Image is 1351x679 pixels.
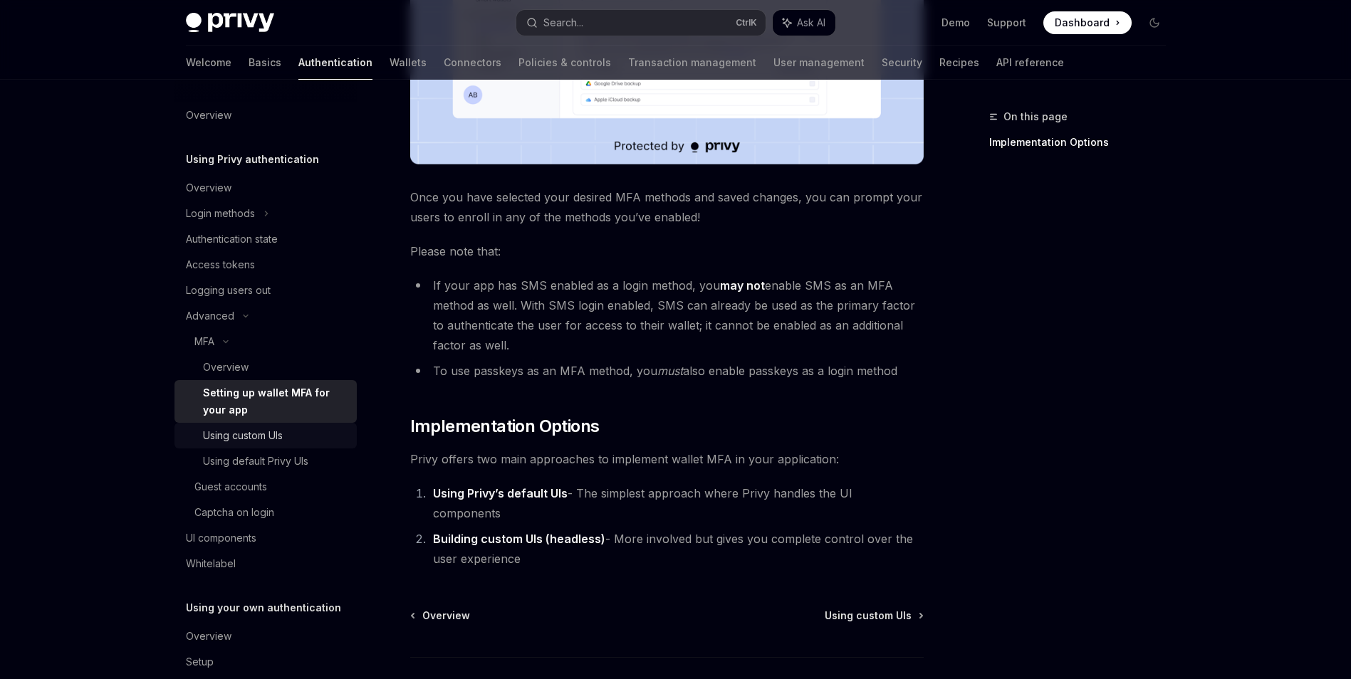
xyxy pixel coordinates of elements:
span: On this page [1003,108,1068,125]
li: If your app has SMS enabled as a login method, you enable SMS as an MFA method as well. With SMS ... [410,275,924,355]
a: Using default Privy UIs [174,448,357,474]
span: Ctrl K [736,17,757,28]
a: Using custom UIs [825,609,922,623]
a: Whitelabel [174,551,357,577]
div: Using default Privy UIs [203,453,308,470]
a: API reference [996,46,1064,80]
strong: may not [720,278,765,293]
a: Access tokens [174,252,357,278]
a: Authentication state [174,226,357,252]
span: Overview [422,609,470,623]
li: - More involved but gives you complete control over the user experience [429,529,924,569]
a: Basics [249,46,281,80]
strong: Building custom UIs (headless) [433,532,605,546]
div: Setup [186,653,214,670]
a: Recipes [939,46,979,80]
a: Guest accounts [174,474,357,500]
a: Setup [174,649,357,675]
div: Guest accounts [194,478,267,495]
a: User management [773,46,865,80]
button: Search...CtrlK [516,10,766,36]
div: Whitelabel [186,555,236,572]
a: Connectors [444,46,501,80]
a: Overview [174,102,357,128]
a: Welcome [186,46,231,80]
div: Access tokens [186,256,255,273]
a: Overview [412,609,470,623]
div: Advanced [186,307,234,325]
span: Ask AI [797,16,825,30]
a: Wallets [390,46,427,80]
a: Policies & controls [518,46,611,80]
button: Toggle dark mode [1143,11,1166,34]
a: Captcha on login [174,500,357,525]
div: Login methods [186,205,255,222]
a: Setting up wallet MFA for your app [174,380,357,423]
li: - The simplest approach where Privy handles the UI components [429,483,924,523]
a: Overview [174,623,357,649]
div: Overview [203,359,249,376]
div: MFA [194,333,214,350]
a: Transaction management [628,46,756,80]
div: UI components [186,530,256,547]
div: Overview [186,628,231,645]
a: Overview [174,354,357,380]
h5: Using Privy authentication [186,151,319,168]
div: Search... [543,14,583,31]
em: must [657,364,683,378]
button: Ask AI [773,10,835,36]
span: Using custom UIs [825,609,912,623]
span: Implementation Options [410,415,600,438]
div: Setting up wallet MFA for your app [203,384,348,419]
span: Please note that: [410,241,924,261]
strong: Using Privy’s default UIs [433,486,568,500]
a: Demo [941,16,970,30]
a: Security [882,46,922,80]
div: Authentication state [186,231,278,248]
a: UI components [174,525,357,551]
span: Once you have selected your desired MFA methods and saved changes, you can prompt your users to e... [410,187,924,227]
a: Dashboard [1043,11,1132,34]
div: Overview [186,179,231,196]
div: Captcha on login [194,504,274,521]
h5: Using your own authentication [186,599,341,616]
span: Dashboard [1055,16,1110,30]
a: Authentication [298,46,372,80]
li: To use passkeys as an MFA method, you also enable passkeys as a login method [410,361,924,381]
div: Logging users out [186,282,271,299]
div: Overview [186,107,231,124]
a: Using custom UIs [174,423,357,448]
a: Support [987,16,1026,30]
img: dark logo [186,13,274,33]
a: Logging users out [174,278,357,303]
a: Implementation Options [989,131,1177,154]
a: Overview [174,175,357,201]
div: Using custom UIs [203,427,283,444]
span: Privy offers two main approaches to implement wallet MFA in your application: [410,449,924,469]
